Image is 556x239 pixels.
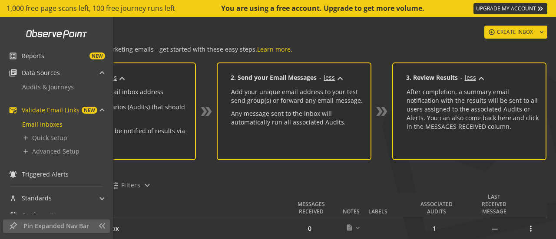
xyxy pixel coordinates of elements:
[465,73,476,82] div: less
[473,3,547,14] a: UPGRADE MY ACCOUNT
[538,28,546,36] mat-icon: expand_more
[3,80,109,101] div: Data Sources
[317,72,348,83] button: less
[32,134,67,142] span: Quick Setup
[335,73,345,84] mat-icon: keyboard_arrow_down
[9,69,17,77] mat-icon: library_books
[3,49,109,63] a: ReportsNEW
[106,177,156,193] button: Filters
[22,134,29,141] mat-icon: add
[536,4,545,13] mat-icon: keyboard_double_arrow_right
[484,26,547,39] button: Create Inbox
[32,147,79,155] span: Advanced Setup
[324,73,335,82] div: less
[9,211,17,219] mat-icon: construction
[497,24,533,40] span: Create Inbox
[294,200,334,215] div: Messages Received
[22,211,64,219] span: Configurations
[417,200,463,215] div: Associated Audits
[56,88,189,96] li: Get a unique email inbox address
[417,200,456,215] div: Associated Audits
[22,69,60,77] span: Data Sources
[368,193,417,217] th: Labels
[458,72,489,83] button: less
[89,52,105,59] span: NEW
[82,107,97,114] span: NEW
[354,224,361,232] mat-icon: expand_more
[22,170,69,179] span: Triggered Alerts
[3,167,109,182] a: Triggered Alerts
[407,88,539,131] div: After completion, a summary email notification with the results will be sent to all users assigne...
[23,222,93,230] span: Pin Expanded Nav Bar
[22,120,63,128] span: Email Inboxes
[117,73,127,84] mat-icon: keyboard_arrow_down
[56,103,189,120] li: Assign test scenarios (Audits) that should be executed.
[231,109,364,127] p: Any message sent to the inbox will automatically run all associated Audits.
[221,3,425,13] div: You are using a free account. Upgrade to get more volume.
[7,3,175,13] span: 1,000 free page scans left, 100 free journey runs left
[22,52,44,60] span: Reports
[142,180,152,190] mat-icon: expand_more
[3,191,109,206] mat-expansion-panel-header: Standards
[9,170,17,179] mat-icon: notifications_active
[9,106,17,115] mat-icon: mark_email_read
[294,200,328,215] div: Messages Received
[121,177,140,193] span: Filters
[3,65,109,80] mat-expansion-panel-header: Data Sources
[22,194,52,203] span: Standards
[22,148,29,155] mat-icon: add
[488,28,496,36] mat-icon: control_point
[41,45,547,54] p: Quickly validate your marketing emails - get started with these easy steps.
[231,88,364,105] p: Add your unique email address to your test send group(s) or forward any email message.
[9,194,17,203] mat-icon: architecture
[238,72,348,83] div: Send your Email Messages
[478,193,510,215] div: Last Received Message
[476,73,486,84] mat-icon: keyboard_arrow_down
[51,224,290,233] div: [PERSON_NAME] Inbox
[413,72,489,83] div: Review Results
[526,224,535,233] mat-icon: more_vert
[3,118,109,165] div: Validate Email LinksNEW
[341,193,368,217] th: Notes
[3,208,109,223] mat-expansion-panel-header: Configurations
[257,45,292,53] a: Learn more.
[3,103,109,118] mat-expansion-panel-header: Validate Email LinksNEW
[56,127,189,144] li: Assign people to be notified of results via email.
[478,193,517,215] div: Last Received Message
[51,208,287,215] div: Inbox Name
[9,52,17,60] mat-icon: list_alt
[346,224,353,231] mat-icon: description
[433,223,450,234] span: 1
[22,83,74,91] span: Audits & Journeys
[22,106,79,115] span: Validate Email Links
[470,224,520,233] div: —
